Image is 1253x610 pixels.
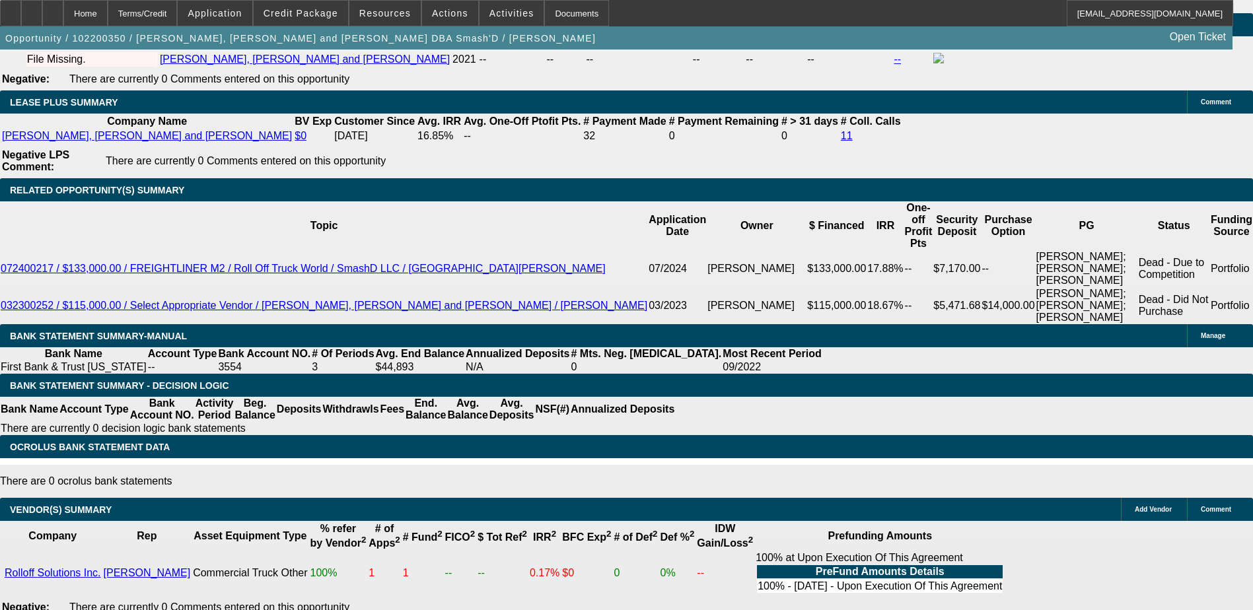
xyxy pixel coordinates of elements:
a: Open Ticket [1164,26,1231,48]
td: [PERSON_NAME]; [PERSON_NAME]; [PERSON_NAME] [1036,287,1138,324]
td: -- [546,52,584,67]
a: 032300252 / $115,000.00 / Select Appropriate Vendor / [PERSON_NAME], [PERSON_NAME] and [PERSON_NA... [1,300,647,311]
td: -- [806,52,892,67]
td: -- [904,250,933,287]
th: Avg. Balance [447,397,488,422]
th: Purchase Option [982,201,1036,250]
span: Comment [1201,506,1231,513]
th: Withdrawls [322,397,379,422]
sup: 2 [748,535,753,545]
b: Company [28,530,77,541]
sup: 2 [653,529,657,539]
th: Bank Account NO. [129,397,195,422]
b: # Payment Remaining [669,116,779,127]
span: There are currently 0 Comments entered on this opportunity [69,73,349,85]
td: 1 [402,551,443,595]
td: $7,170.00 [933,250,981,287]
span: Application [188,8,242,18]
b: $ Tot Ref [478,531,527,543]
span: Add Vendor [1135,506,1172,513]
td: 03/2023 [648,287,707,324]
th: Avg. End Balance [375,347,466,360]
td: Dead - Did Not Purchase [1138,287,1210,324]
td: -- [696,551,754,595]
td: -- [982,250,1036,287]
td: -- [463,129,581,143]
a: Rolloff Solutions Inc. [5,567,101,578]
th: $ Financed [806,201,867,250]
span: Bank Statement Summary - Decision Logic [10,380,229,391]
span: Manage [1201,332,1225,339]
td: Portfolio [1210,250,1253,287]
img: facebook-icon.png [933,53,944,63]
th: Beg. Balance [234,397,275,422]
td: -- [477,551,528,595]
span: Activities [489,8,534,18]
td: 18.67% [867,287,904,324]
span: OCROLUS BANK STATEMENT DATA [10,442,170,452]
button: Application [178,1,252,26]
a: $0 [295,130,306,141]
sup: 2 [552,529,556,539]
td: $5,471.68 [933,287,981,324]
b: # Coll. Calls [841,116,901,127]
th: Status [1138,201,1210,250]
span: Opportunity / 102200350 / [PERSON_NAME], [PERSON_NAME] and [PERSON_NAME] DBA Smash'D / [PERSON_NAME] [5,33,596,44]
td: Dead - Due to Competition [1138,250,1210,287]
th: Account Type [59,397,129,422]
b: % refer by Vendor [310,523,367,549]
th: # Mts. Neg. [MEDICAL_DATA]. [570,347,722,360]
button: Actions [422,1,478,26]
b: # Fund [403,531,443,543]
span: RELATED OPPORTUNITY(S) SUMMARY [10,185,184,195]
td: [PERSON_NAME] [707,250,806,287]
td: $14,000.00 [982,287,1036,324]
th: Bank Account NO. [217,347,311,360]
td: $115,000.00 [806,287,867,324]
button: Activities [480,1,544,26]
td: 17.88% [867,250,904,287]
b: Asset Equipment Type [194,530,306,541]
td: $0 [561,551,612,595]
span: VENDOR(S) SUMMARY [10,504,112,515]
div: 100% at Upon Execution Of This Agreement [756,552,1004,594]
sup: 2 [470,529,475,539]
sup: 2 [395,535,400,545]
td: N/A [465,360,570,374]
b: Negative LPS Comment: [2,149,69,172]
b: Avg. IRR [417,116,461,127]
a: 11 [841,130,853,141]
a: [PERSON_NAME] [104,567,191,578]
div: -- [586,53,690,65]
span: BANK STATEMENT SUMMARY-MANUAL [10,331,187,341]
div: -- [693,53,743,65]
td: -- [904,287,933,324]
td: 100% [310,551,367,595]
th: NSF(#) [534,397,570,422]
span: There are currently 0 Comments entered on this opportunity [106,155,386,166]
td: 0 [668,129,779,143]
b: Negative: [2,73,50,85]
b: Def % [660,531,694,543]
th: Avg. Deposits [489,397,535,422]
td: 0 [613,551,658,595]
td: $44,893 [375,360,466,374]
a: [PERSON_NAME], [PERSON_NAME] and [PERSON_NAME] [2,130,292,141]
span: Comment [1201,98,1231,106]
b: FICO [445,531,476,543]
td: 3554 [217,360,311,374]
td: 3 [311,360,375,374]
b: BV Exp [295,116,332,127]
sup: 2 [437,529,442,539]
b: # > 31 days [781,116,838,127]
button: Credit Package [254,1,348,26]
td: 07/2024 [648,250,707,287]
b: Avg. One-Off Ptofit Pts. [464,116,581,127]
td: 32 [583,129,666,143]
th: One-off Profit Pts [904,201,933,250]
td: 0.17% [529,551,560,595]
sup: 2 [606,529,611,539]
td: -- [147,360,218,374]
sup: 2 [361,535,366,545]
th: Deposits [276,397,322,422]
